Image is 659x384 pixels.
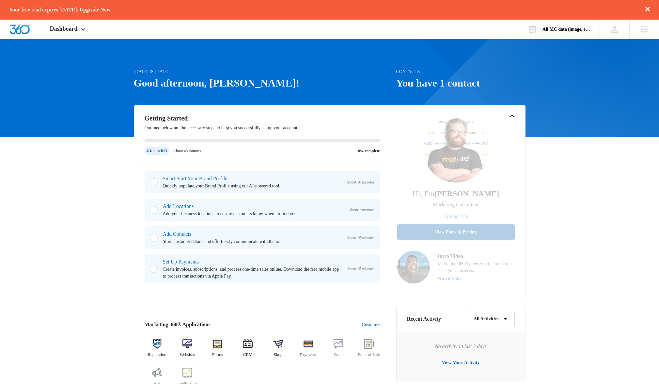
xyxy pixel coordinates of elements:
[50,25,78,32] span: Dashboard
[397,224,515,240] button: View Plans & Pricing
[163,176,228,181] a: Smart Start Your Brand Profile
[326,339,351,362] a: Email
[235,339,260,362] a: CRM
[163,266,341,280] p: Create invoices, subscriptions, and process one-time sales online. Download the free mobile app t...
[163,231,192,237] a: Add Contacts
[438,252,515,260] h3: Intro Video
[349,207,375,213] span: About 3 minutes
[334,351,344,358] span: Email
[134,68,392,75] p: [DATE] is [DATE]
[396,68,526,75] p: Contacts
[438,277,463,281] button: Watch Video
[407,343,515,350] p: No activity in last 3 days
[356,339,382,362] a: Point of Sale
[358,351,380,358] span: Point of Sale
[145,113,388,123] h2: Getting Started
[397,251,430,283] img: Intro Video
[435,355,486,371] button: View More Activity
[145,321,211,328] h2: Marketing 360® Applications
[212,351,223,358] span: Forms
[645,7,650,13] button: dismiss this dialog
[175,339,200,362] a: Websites
[134,75,392,91] h1: Good afternoon, [PERSON_NAME]!
[300,351,317,358] span: Payments
[148,351,166,358] span: Reputation
[433,201,479,209] p: Marketing Consultant
[347,235,375,241] span: About 15 minutes
[266,339,291,362] a: Shop
[274,351,283,358] span: Shop
[437,209,475,224] button: Contact Me
[396,75,526,91] h1: You have 1 contact
[347,266,375,272] span: About 15 minutes
[423,117,489,183] img: Nigel Ticknor
[358,148,380,154] p: 0% complete
[413,188,499,200] p: Hi, I'm
[407,315,441,323] h6: Recent Activity
[205,339,230,362] a: Forms
[163,183,341,189] p: Quickly populate your Brand Profile using our AI-powered tool.
[163,259,199,264] a: Set Up Payments
[508,112,516,120] button: Toggle Collapse
[9,7,111,13] p: Your free trial expires [DATE]. Upgrade Now.
[434,189,499,198] strong: [PERSON_NAME]
[163,238,341,245] p: Store customer details and effortlessly communicate with them.
[145,147,169,155] div: 4 tasks left
[362,321,382,328] a: Customize
[173,148,201,154] p: About 43 minutes
[347,179,375,185] span: About 10 minutes
[163,210,343,217] p: Add your business locations to ensure customers know where to find you.
[145,339,170,362] a: Reputation
[542,27,590,32] div: account name
[438,260,515,274] p: Marketing 360® gives you the tools to scale your business.
[467,311,515,327] button: All Activities
[296,339,321,362] a: Payments
[180,351,195,358] span: Websites
[243,351,253,358] span: CRM
[163,203,194,209] a: Add Locations
[40,20,97,39] div: Dashboard
[145,124,388,131] p: Outlined below are the necessary steps to help you successfully set up your account.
